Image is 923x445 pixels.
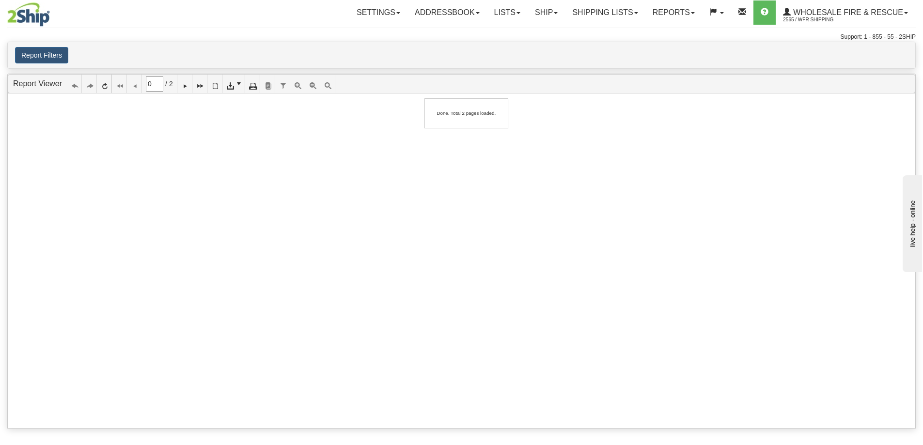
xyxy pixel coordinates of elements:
[429,103,503,123] div: Done. Total 2 pages loaded.
[15,47,68,63] button: Report Filters
[177,75,192,93] a: Next Page
[169,79,173,89] span: 2
[783,15,856,25] span: 2565 / WFR Shipping
[165,79,167,89] span: /
[645,0,702,25] a: Reports
[7,33,916,41] div: Support: 1 - 855 - 55 - 2SHIP
[487,0,528,25] a: Lists
[528,0,565,25] a: Ship
[7,8,90,15] div: live help - online
[13,79,62,88] a: Report Viewer
[207,75,222,93] a: Toggle Print Preview
[407,0,487,25] a: Addressbook
[565,0,645,25] a: Shipping lists
[245,75,260,93] a: Print
[901,173,922,272] iframe: chat widget
[349,0,407,25] a: Settings
[776,0,915,25] a: WHOLESALE FIRE & RESCUE 2565 / WFR Shipping
[7,2,50,27] img: logo2565.jpg
[791,8,903,16] span: WHOLESALE FIRE & RESCUE
[222,75,245,93] a: Export
[97,75,112,93] a: Refresh
[192,75,207,93] a: Last Page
